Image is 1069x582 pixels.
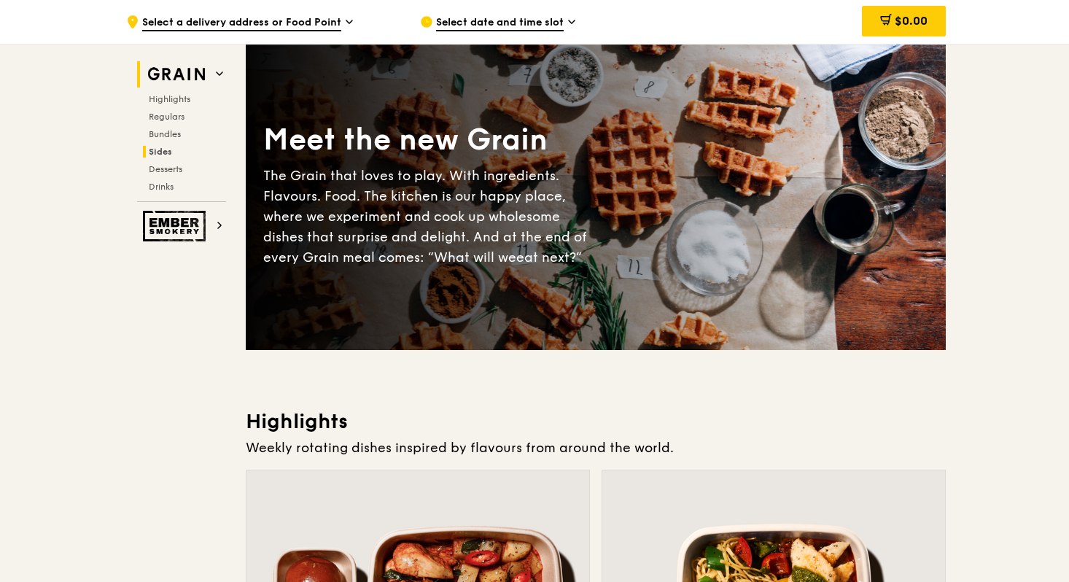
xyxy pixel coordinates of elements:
[149,164,182,174] span: Desserts
[436,15,564,31] span: Select date and time slot
[149,147,172,157] span: Sides
[149,182,174,192] span: Drinks
[149,129,181,139] span: Bundles
[263,166,596,268] div: The Grain that loves to play. With ingredients. Flavours. Food. The kitchen is our happy place, w...
[246,438,946,458] div: Weekly rotating dishes inspired by flavours from around the world.
[143,61,210,88] img: Grain web logo
[263,120,596,160] div: Meet the new Grain
[149,94,190,104] span: Highlights
[149,112,184,122] span: Regulars
[246,408,946,435] h3: Highlights
[516,249,582,265] span: eat next?”
[895,14,928,28] span: $0.00
[143,211,210,241] img: Ember Smokery web logo
[142,15,341,31] span: Select a delivery address or Food Point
